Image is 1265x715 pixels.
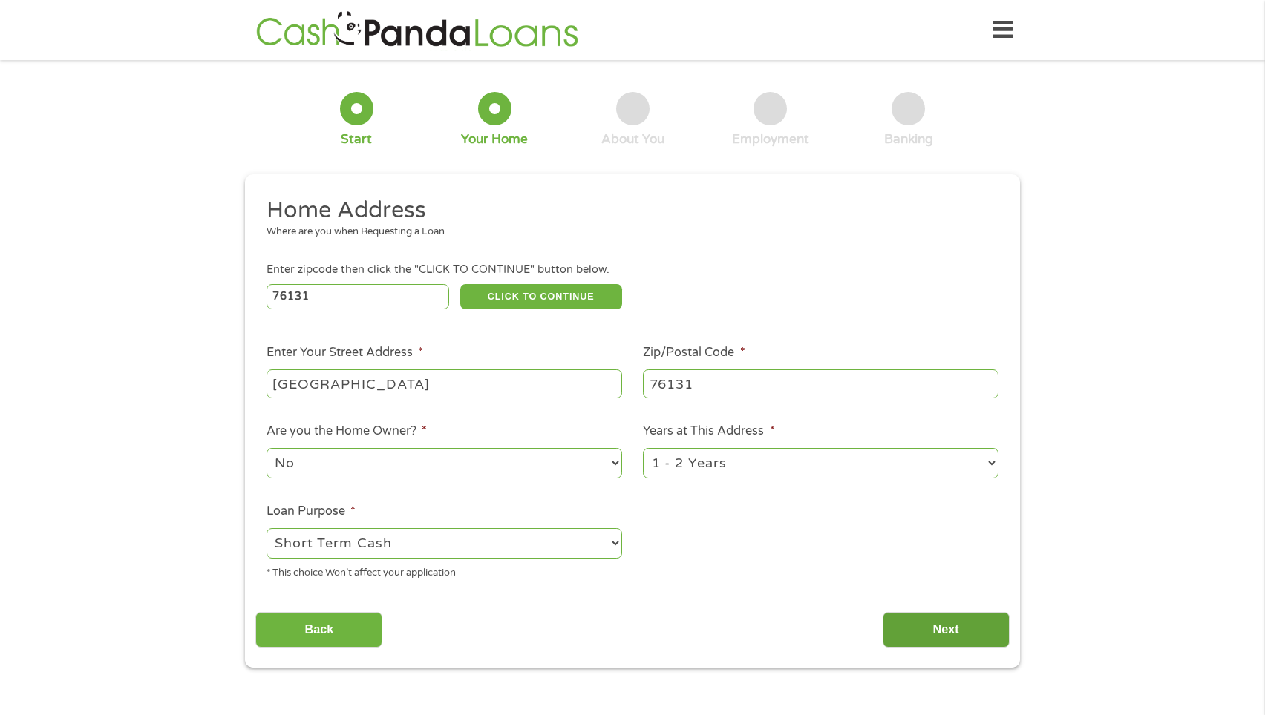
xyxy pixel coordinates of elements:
[267,369,622,398] input: 1 Main Street
[267,262,998,278] div: Enter zipcode then click the "CLICK TO CONTINUE" button below.
[267,225,988,240] div: Where are you when Requesting a Loan.
[883,612,1010,648] input: Next
[732,131,809,148] div: Employment
[267,424,427,439] label: Are you the Home Owner?
[267,345,423,360] label: Enter Your Street Address
[601,131,664,148] div: About You
[252,9,583,51] img: GetLoanNow Logo
[267,504,356,519] label: Loan Purpose
[341,131,372,148] div: Start
[884,131,933,148] div: Banking
[460,284,622,309] button: CLICK TO CONTINUE
[267,561,622,581] div: * This choice Won’t affect your application
[461,131,528,148] div: Your Home
[267,196,988,225] h2: Home Address
[267,284,450,309] input: Enter Zipcode (e.g 01510)
[643,424,774,439] label: Years at This Address
[255,612,382,648] input: Back
[643,345,745,360] label: Zip/Postal Code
